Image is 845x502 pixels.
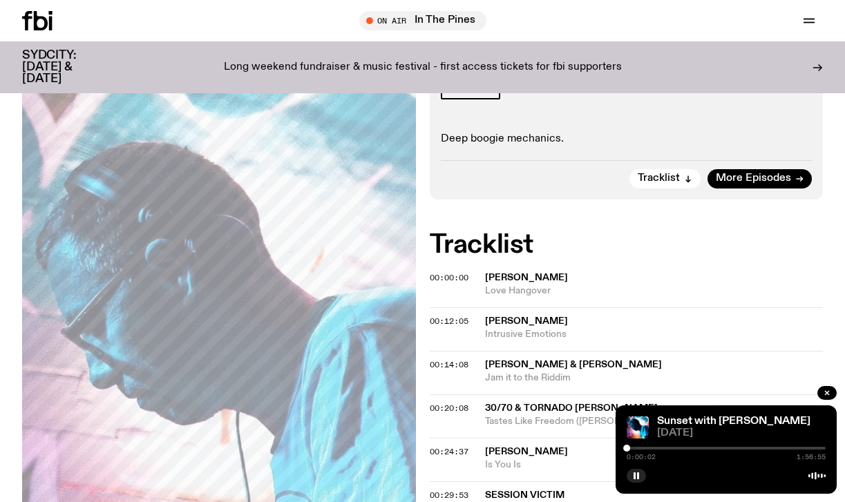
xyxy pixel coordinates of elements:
span: 00:12:05 [430,316,468,327]
span: [PERSON_NAME] & [PERSON_NAME] [485,360,662,369]
button: 00:14:08 [430,361,468,369]
img: Simon Caldwell stands side on, looking downwards. He has headphones on. Behind him is a brightly ... [627,416,649,438]
span: 1:56:55 [797,454,826,461]
button: 00:20:08 [430,405,468,412]
button: 00:12:05 [430,318,468,325]
h2: Tracklist [430,233,824,258]
p: Long weekend fundraiser & music festival - first access tickets for fbi supporters [224,61,622,74]
span: Jam it to the Riddim [485,371,824,385]
span: 00:00:00 [430,272,468,283]
span: 30/70 & Tornado [PERSON_NAME] [485,403,658,413]
button: On AirIn The Pines [359,11,486,30]
span: [PERSON_NAME] [485,447,568,456]
button: 00:00:00 [430,274,468,282]
span: Love Hangover [485,284,824,298]
span: Is You Is [485,458,824,472]
button: 00:24:37 [430,448,468,456]
span: 00:14:08 [430,359,468,370]
span: Session Victim [485,490,564,500]
span: 00:29:53 [430,490,468,501]
p: Deep boogie mechanics. [441,133,813,146]
h3: SYDCITY: [DATE] & [DATE] [22,50,111,85]
a: Sunset with [PERSON_NAME] [657,416,810,427]
span: [DATE] [657,428,826,438]
span: 0:00:02 [627,454,656,461]
span: 00:20:08 [430,403,468,414]
span: Tastes Like Freedom ([PERSON_NAME] Red Face Remix) [485,415,703,428]
span: Intrusive Emotions [485,328,824,341]
span: Tracklist [638,173,680,184]
span: [PERSON_NAME] [485,273,568,282]
span: 00:24:37 [430,446,468,457]
button: Tracklist [629,169,701,189]
a: More Episodes [708,169,812,189]
button: 00:29:53 [430,492,468,499]
span: More Episodes [716,173,791,184]
span: [PERSON_NAME] [485,316,568,326]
